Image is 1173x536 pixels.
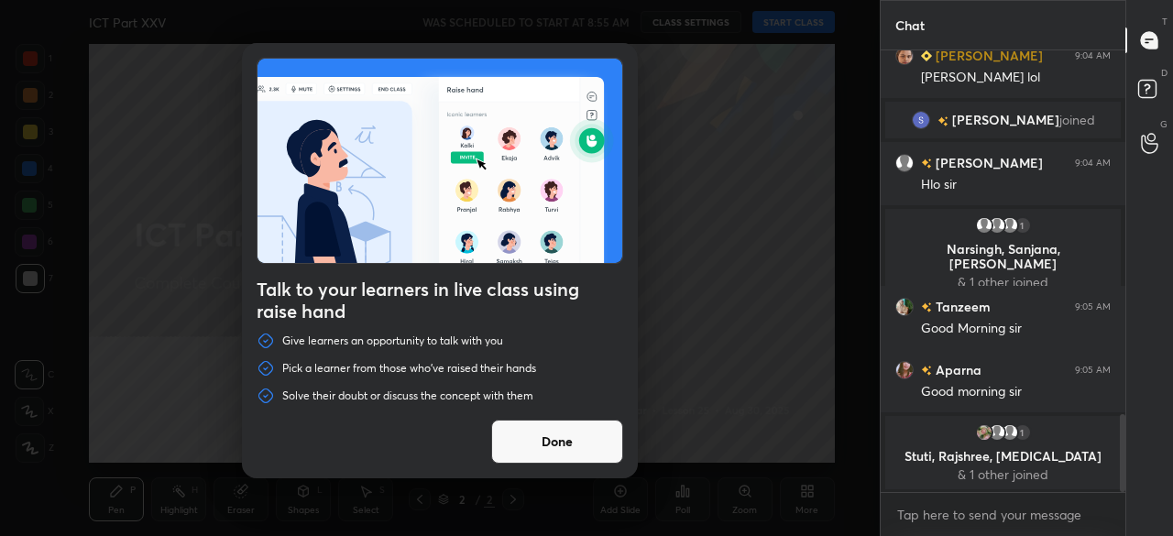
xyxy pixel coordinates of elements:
[491,420,623,464] button: Done
[921,302,932,312] img: no-rating-badge.077c3623.svg
[1001,423,1019,442] img: default.png
[282,334,503,348] p: Give learners an opportunity to talk with you
[921,366,932,376] img: no-rating-badge.077c3623.svg
[881,50,1125,493] div: grid
[932,46,1043,65] h6: [PERSON_NAME]
[932,153,1043,172] h6: [PERSON_NAME]
[896,449,1110,464] p: Stuti, Rajshree, [MEDICAL_DATA]
[921,320,1111,338] div: Good Morning sir
[1014,216,1032,235] div: 1
[1075,301,1111,312] div: 9:05 AM
[896,275,1110,290] p: & 1 other joined
[921,69,1111,87] div: [PERSON_NAME] lol
[1075,365,1111,376] div: 9:05 AM
[932,297,991,316] h6: Tanzeem
[1160,117,1168,131] p: G
[921,383,1111,401] div: Good morning sir
[1162,15,1168,28] p: T
[896,467,1110,482] p: & 1 other joined
[912,111,930,129] img: 49fb279f0ca0415bb48f4233e935a276.jpg
[1161,66,1168,80] p: D
[975,216,993,235] img: default.png
[257,279,623,323] h4: Talk to your learners in live class using raise hand
[881,1,939,49] p: Chat
[921,176,1111,194] div: Hlo sir
[895,298,914,316] img: 2afbf4f9a2e343af8943afe73761b2bf.jpg
[258,59,622,263] img: preRahAdop.42c3ea74.svg
[1014,423,1032,442] div: 1
[932,360,981,379] h6: Aparna
[988,423,1006,442] img: default.png
[1075,158,1111,169] div: 9:04 AM
[975,423,993,442] img: 3
[1059,113,1095,127] span: joined
[988,216,1006,235] img: default.png
[895,361,914,379] img: a5ee5cf734fb41e38caa659d1fa827b7.jpg
[895,154,914,172] img: default.png
[895,47,914,65] img: a8a330c9c54e4b6692eaa173df628342.jpg
[1075,50,1111,61] div: 9:04 AM
[896,242,1110,271] p: Narsingh, Sanjana, [PERSON_NAME]
[921,50,932,61] img: Learner_Badge_beginner_1_8b307cf2a0.svg
[282,388,533,403] p: Solve their doubt or discuss the concept with them
[1001,216,1019,235] img: default.png
[282,361,536,376] p: Pick a learner from those who've raised their hands
[937,116,948,126] img: no-rating-badge.077c3623.svg
[952,113,1059,127] span: [PERSON_NAME]
[921,159,932,169] img: no-rating-badge.077c3623.svg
